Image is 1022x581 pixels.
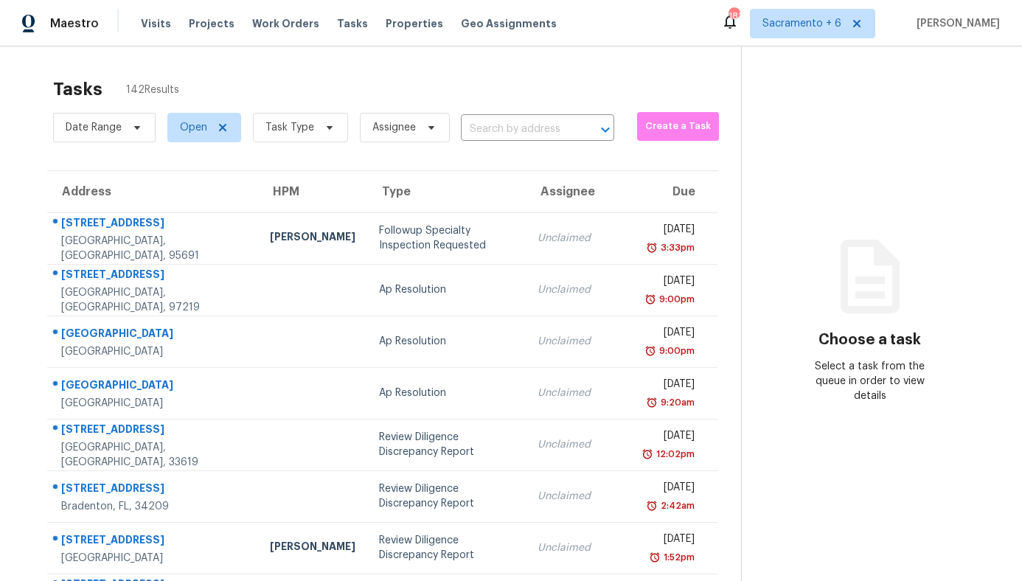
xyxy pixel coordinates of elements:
span: Sacramento + 6 [762,16,841,31]
button: Open [595,119,616,140]
th: Type [367,171,526,212]
div: [GEOGRAPHIC_DATA], [GEOGRAPHIC_DATA], 95691 [61,234,246,263]
span: Properties [386,16,443,31]
div: [DATE] [647,532,695,550]
img: Overdue Alarm Icon [649,550,661,565]
th: Due [635,171,717,212]
div: [STREET_ADDRESS] [61,532,246,551]
div: Review Diligence Discrepancy Report [379,481,514,511]
img: Overdue Alarm Icon [642,447,653,462]
div: Ap Resolution [379,282,514,297]
img: Overdue Alarm Icon [646,498,658,513]
span: [PERSON_NAME] [911,16,1000,31]
span: Date Range [66,120,122,135]
span: Tasks [337,18,368,29]
div: [GEOGRAPHIC_DATA], [GEOGRAPHIC_DATA], 33619 [61,440,246,470]
div: 1:52pm [661,550,695,565]
img: Overdue Alarm Icon [644,292,656,307]
div: [GEOGRAPHIC_DATA] [61,378,246,396]
div: [PERSON_NAME] [270,539,355,557]
div: 9:00pm [656,344,695,358]
div: Ap Resolution [379,386,514,400]
div: [STREET_ADDRESS] [61,422,246,440]
div: [STREET_ADDRESS] [61,215,246,234]
div: [DATE] [647,325,695,344]
div: Unclaimed [538,282,623,297]
img: Overdue Alarm Icon [646,240,658,255]
div: Select a task from the queue in order to view details [806,359,934,403]
span: Work Orders [252,16,319,31]
div: [GEOGRAPHIC_DATA], [GEOGRAPHIC_DATA], 97219 [61,285,246,315]
div: Ap Resolution [379,334,514,349]
h3: Choose a task [818,333,921,347]
div: Unclaimed [538,540,623,555]
img: Overdue Alarm Icon [646,395,658,410]
div: 9:00pm [656,292,695,307]
div: Unclaimed [538,489,623,504]
div: [DATE] [647,428,695,447]
input: Search by address [461,118,573,141]
div: Unclaimed [538,231,623,246]
div: [DATE] [647,274,695,292]
div: 3:33pm [658,240,695,255]
div: [GEOGRAPHIC_DATA] [61,396,246,411]
span: Maestro [50,16,99,31]
div: [DATE] [647,480,695,498]
div: Review Diligence Discrepancy Report [379,430,514,459]
img: Overdue Alarm Icon [644,344,656,358]
span: Create a Task [644,118,712,135]
div: [GEOGRAPHIC_DATA] [61,326,246,344]
span: Task Type [265,120,314,135]
div: 12:02pm [653,447,695,462]
div: 181 [729,9,739,24]
h2: Tasks [53,82,102,97]
div: Unclaimed [538,334,623,349]
div: [GEOGRAPHIC_DATA] [61,344,246,359]
div: Review Diligence Discrepancy Report [379,533,514,563]
span: Visits [141,16,171,31]
div: [DATE] [647,377,695,395]
span: Open [180,120,207,135]
span: Geo Assignments [461,16,557,31]
span: Projects [189,16,234,31]
div: 2:42am [658,498,695,513]
div: 9:20am [658,395,695,410]
div: [GEOGRAPHIC_DATA] [61,551,246,566]
button: Create a Task [637,112,719,141]
span: Assignee [372,120,416,135]
th: Address [47,171,258,212]
div: [STREET_ADDRESS] [61,267,246,285]
div: [DATE] [647,222,695,240]
div: [STREET_ADDRESS] [61,481,246,499]
div: Followup Specialty Inspection Requested [379,223,514,253]
div: Unclaimed [538,386,623,400]
div: Unclaimed [538,437,623,452]
th: Assignee [526,171,635,212]
th: HPM [258,171,367,212]
div: [PERSON_NAME] [270,229,355,248]
div: Bradenton, FL, 34209 [61,499,246,514]
span: 142 Results [126,83,179,97]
